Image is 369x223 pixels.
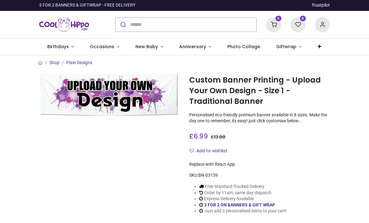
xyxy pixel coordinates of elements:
[90,43,114,50] span: Occasions
[214,134,225,140] span: 13.98
[199,190,287,196] li: Order by 11am, same day dispatch
[266,22,281,27] a: 0
[189,112,330,124] p: Personalised eco-friendly premium banner available in 8 sizes. Make the day one to remember, its ...
[82,39,128,55] a: Occasions
[204,202,275,207] a: 3 FOR 2 ON BANNERS & GIFT WRAP
[128,39,171,55] a: New Baby
[275,16,281,22] sup: 0
[189,75,330,107] h1: Custom Banner Printing - Upload Your Own Design - Size 1 - Traditional Banner
[66,60,92,65] a: Plain Designs
[189,146,233,156] button: Add to wishlistAdd to wishlist
[39,16,89,33] img: Cool Hippo
[189,161,330,168] div: Replace with React App.
[39,2,135,8] div: 3 FOR 2 BANNERS & GIFTWRAP - FREE DELIVERY
[39,73,180,116] img: Custom Banner Printing - Upload Your Own Design - Size 1 - Traditional Banner
[135,43,158,50] span: New Baby
[47,43,69,50] span: Birthdays
[115,18,130,32] button: Submit
[189,132,208,141] span: £
[268,39,310,55] a: Giftwrap
[189,172,330,179] div: SKU:
[179,43,206,50] span: Anniversary
[276,43,296,50] span: Giftwrap
[39,16,89,33] a: Logo of Cool Hippo
[227,43,260,50] span: Photo Collage
[49,60,59,65] a: Shop
[194,132,208,141] span: 6.99
[300,16,306,22] sup: 0
[190,149,194,153] i: Add to wishlist
[291,22,306,27] a: 0
[198,173,218,178] span: BN-03159
[211,134,225,140] span: £
[311,2,330,8] a: Trustpilot
[171,39,219,55] a: Anniversary
[199,184,287,190] li: Free Standard Tracked Delivery
[199,208,287,214] li: Just add 3 personalised items to your cart!
[199,196,287,202] li: Express Delivery Available
[39,39,82,55] a: Birthdays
